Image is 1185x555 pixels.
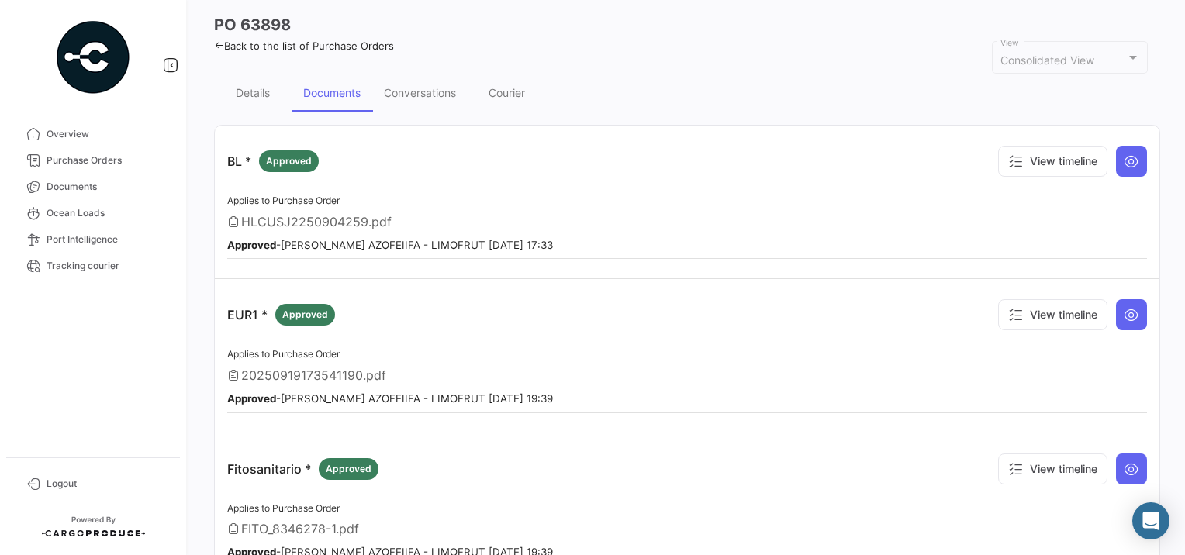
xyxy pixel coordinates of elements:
[12,121,174,147] a: Overview
[12,253,174,279] a: Tracking courier
[998,146,1107,177] button: View timeline
[47,233,168,246] span: Port Intelligence
[54,19,132,96] img: powered-by.png
[489,86,525,99] div: Courier
[47,206,168,220] span: Ocean Loads
[227,195,340,206] span: Applies to Purchase Order
[241,214,392,229] span: HLCUSJ2250904259.pdf
[12,147,174,174] a: Purchase Orders
[47,127,168,141] span: Overview
[1000,53,1094,67] mat-select-trigger: Consolidated View
[12,200,174,226] a: Ocean Loads
[384,86,456,99] div: Conversations
[12,174,174,200] a: Documents
[214,14,291,36] h3: PO 63898
[227,458,378,480] p: Fitosanitario *
[998,453,1107,484] button: View timeline
[47,153,168,167] span: Purchase Orders
[227,502,340,514] span: Applies to Purchase Order
[236,86,270,99] div: Details
[227,392,553,405] small: - [PERSON_NAME] AZOFEIIFA - LIMOFRUT [DATE] 19:39
[227,392,276,405] b: Approved
[214,40,394,52] a: Back to the list of Purchase Orders
[1132,502,1169,539] div: Abrir Intercom Messenger
[266,154,312,168] span: Approved
[303,86,361,99] div: Documents
[12,226,174,253] a: Port Intelligence
[47,477,168,491] span: Logout
[47,180,168,194] span: Documents
[47,259,168,273] span: Tracking courier
[241,521,359,536] span: FITO_8346278-1.pdf
[227,348,340,360] span: Applies to Purchase Order
[227,304,335,326] p: EUR1 *
[326,462,371,476] span: Approved
[241,367,386,383] span: 20250919173541190.pdf
[282,308,328,322] span: Approved
[227,239,553,251] small: - [PERSON_NAME] AZOFEIIFA - LIMOFRUT [DATE] 17:33
[227,239,276,251] b: Approved
[998,299,1107,330] button: View timeline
